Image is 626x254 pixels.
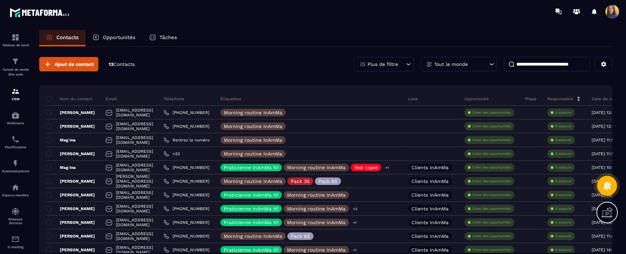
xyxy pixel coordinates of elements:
p: Créer des opportunités [472,179,511,184]
p: Pack 6S [318,179,338,184]
p: E-mailing [2,245,29,249]
img: automations [11,111,20,119]
p: Créer des opportunités [472,206,511,211]
p: [DATE] 09:38 [592,193,617,197]
p: Plus de filtre [367,62,398,67]
p: Créer des opportunités [472,138,511,142]
p: Tableau de bord [2,43,29,47]
p: +1 [383,164,391,171]
img: scheduler [11,135,20,143]
p: [PERSON_NAME] [46,247,95,253]
a: [PHONE_NUMBER] [164,110,209,115]
p: +1 [351,246,359,254]
span: Ajout de contact [55,61,94,68]
a: automationsautomationsEspace membre [2,178,29,202]
p: À associe [555,193,571,197]
p: [DATE] 09:27 [592,220,617,225]
p: Espace membre [2,193,29,197]
p: À associe [555,138,571,142]
p: [PERSON_NAME] [46,151,95,157]
p: CRM [2,97,29,101]
a: Opportunités [86,30,142,46]
p: À associe [555,234,571,239]
p: Automatisations [2,169,29,173]
a: social-networksocial-networkRéseaux Sociaux [2,202,29,230]
img: automations [11,183,20,192]
p: Morning routine InAmMa [287,220,345,225]
a: [PHONE_NUMBER] [164,192,209,198]
p: [PERSON_NAME] [46,178,95,184]
p: Mag Ina [46,165,76,170]
p: Créer des opportunités [472,124,511,129]
p: Clients InAmMa [411,206,449,211]
p: Test copie [354,165,378,170]
p: [DATE] 11:14 [592,151,615,156]
p: À associe [555,151,571,156]
p: Créer des opportunités [472,193,511,197]
p: Tout le monde [434,62,468,67]
p: Morning routine InAmMa [224,138,282,142]
p: +1 [351,219,359,226]
a: Tâches [142,30,184,46]
img: formation [11,33,20,42]
img: automations [11,159,20,168]
p: Morning routine InAmMa [224,151,282,156]
a: schedulerschedulerPlanificateur [2,130,29,154]
p: Opportunités [103,34,135,41]
p: Clients InAmMa [411,234,449,239]
p: [PERSON_NAME] [46,192,95,198]
p: Clients InAmMa [411,179,449,184]
p: Étiquettes [220,96,241,102]
a: [PHONE_NUMBER] [164,178,209,184]
a: formationformationTunnel de vente Site web [2,52,29,82]
p: Clients InAmMa [411,220,449,225]
p: À associe [555,206,571,211]
a: [PHONE_NUMBER] [164,233,209,239]
p: Morning routine InAmMa [287,165,345,170]
p: Créer des opportunités [472,110,511,115]
p: Praticienne InAmMa N1 [224,247,278,252]
p: À associe [555,220,571,225]
a: [PHONE_NUMBER] [164,247,209,253]
p: À associe [555,247,571,252]
a: +33 [164,151,180,157]
p: [DATE] 11:14 [592,138,615,142]
a: [PHONE_NUMBER] [164,124,209,129]
p: [DATE] 13:04 [592,124,617,129]
a: [PHONE_NUMBER] [164,206,209,211]
p: +3 [351,205,360,212]
p: Praticienne InAmMa N1 [224,206,278,211]
p: Praticienne InAmMa N1 [224,193,278,197]
p: Liste [408,96,418,102]
p: Praticienne InAmMa N1 [224,220,278,225]
p: Webinaire [2,121,29,125]
img: logo [10,6,72,19]
p: Créer des opportunités [472,247,511,252]
p: À associe [555,179,571,184]
p: Téléphone [164,96,184,102]
p: Tunnel de vente Site web [2,67,29,77]
p: Mag Ina [46,137,76,143]
p: Pack 6S [291,234,310,239]
span: Contacts [113,61,135,67]
a: Contacts [39,30,86,46]
p: Créer des opportunités [472,151,511,156]
p: Morning routine InAmMa [287,193,345,197]
p: Morning routine InAmMa [224,124,282,129]
img: email [11,235,20,243]
p: Date de création [592,96,626,102]
img: formation [11,57,20,66]
p: [DATE] 10:09 [592,165,617,170]
p: [DATE] 13:06 [592,110,617,115]
a: automationsautomationsAutomatisations [2,154,29,178]
p: Créer des opportunités [472,234,511,239]
button: Ajout de contact [39,57,98,71]
a: formationformationCRM [2,82,29,106]
p: [PERSON_NAME] [46,220,95,225]
a: automationsautomationsWebinaire [2,106,29,130]
p: Responsable [547,96,573,102]
p: [PERSON_NAME] [46,206,95,211]
p: Pack 3S [291,179,310,184]
p: 13 [109,61,135,68]
img: formation [11,87,20,95]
